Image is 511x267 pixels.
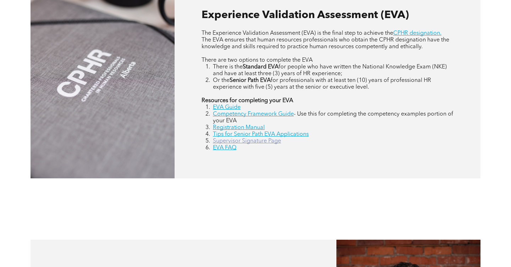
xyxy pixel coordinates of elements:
[202,57,313,63] span: There are two options to complete the EVA
[213,64,447,77] span: for people who have written the National Knowledge Exam (NKE) and have at least three (3) years o...
[213,138,281,144] a: Supervisor Signature Page
[213,78,230,83] span: Or the
[393,30,441,36] a: CPHR designation.
[213,105,241,110] a: EVA Guide
[213,145,236,151] a: EVA FAQ
[213,125,265,130] a: Registration Manual
[213,64,243,70] span: There is the
[202,30,393,36] span: The Experience Validation Assessment (EVA) is the final step to achieve the
[213,111,294,117] a: Competency Framework Guide
[202,10,409,21] span: Experience Validation Assessment (EVA)
[230,78,271,83] strong: Senior Path EVA
[243,64,279,70] strong: Standard EVA
[213,78,431,90] span: for professionals with at least ten (10) years of professional HR experience with five (5) years ...
[202,37,449,50] span: The EVA ensures that human resources professionals who obtain the CPHR designation have the knowl...
[213,132,309,137] a: Tips for Senior Path EVA Applications
[202,98,293,104] strong: Resources for completing your EVA
[213,111,453,124] span: - Use this for completing the competency examples portion of your EVA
